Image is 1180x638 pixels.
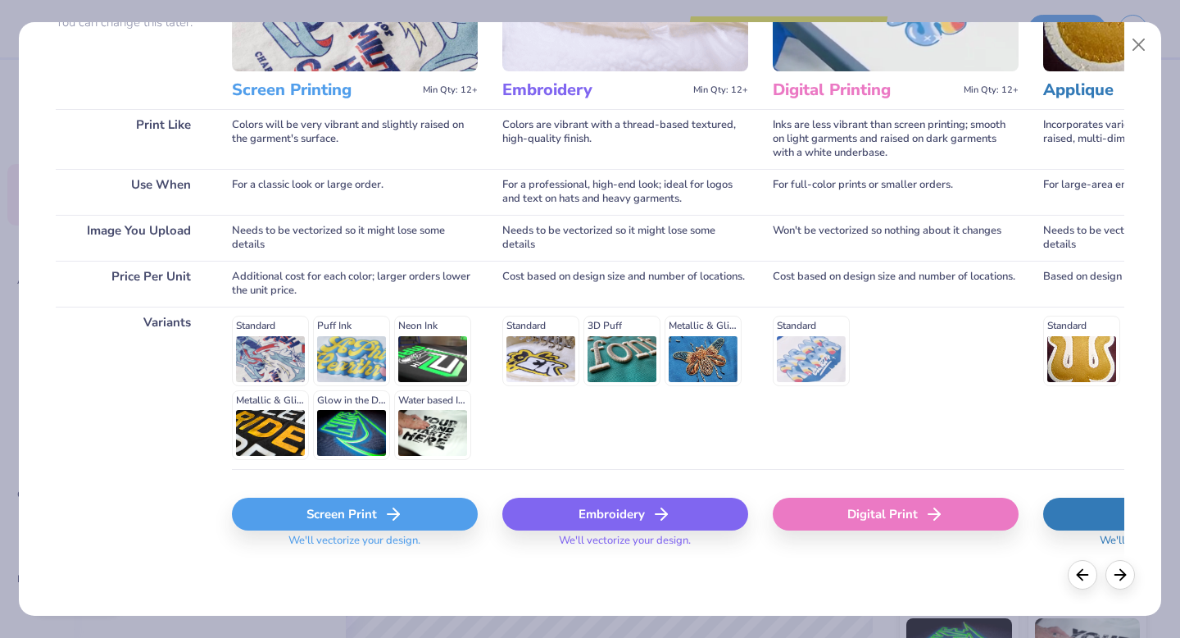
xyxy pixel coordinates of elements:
[232,109,478,169] div: Colors will be very vibrant and slightly raised on the garment's surface.
[56,261,207,307] div: Price Per Unit
[502,498,748,531] div: Embroidery
[502,261,748,307] div: Cost based on design size and number of locations.
[232,215,478,261] div: Needs to be vectorized so it might lose some details
[502,215,748,261] div: Needs to be vectorized so it might lose some details
[773,498,1019,531] div: Digital Print
[773,80,957,101] h3: Digital Printing
[232,80,416,101] h3: Screen Printing
[232,169,478,215] div: For a classic look or large order.
[56,16,207,30] p: You can change this later.
[502,169,748,215] div: For a professional, high-end look; ideal for logos and text on hats and heavy garments.
[964,84,1019,96] span: Min Qty: 12+
[773,261,1019,307] div: Cost based on design size and number of locations.
[502,109,748,169] div: Colors are vibrant with a thread-based textured, high-quality finish.
[282,534,427,558] span: We'll vectorize your design.
[693,84,748,96] span: Min Qty: 12+
[773,169,1019,215] div: For full-color prints or smaller orders.
[1123,30,1155,61] button: Close
[56,109,207,169] div: Print Like
[423,84,478,96] span: Min Qty: 12+
[773,215,1019,261] div: Won't be vectorized so nothing about it changes
[56,169,207,215] div: Use When
[232,261,478,307] div: Additional cost for each color; larger orders lower the unit price.
[56,307,207,469] div: Variants
[773,109,1019,169] div: Inks are less vibrant than screen printing; smooth on light garments and raised on dark garments ...
[56,215,207,261] div: Image You Upload
[502,80,687,101] h3: Embroidery
[552,534,697,558] span: We'll vectorize your design.
[232,498,478,531] div: Screen Print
